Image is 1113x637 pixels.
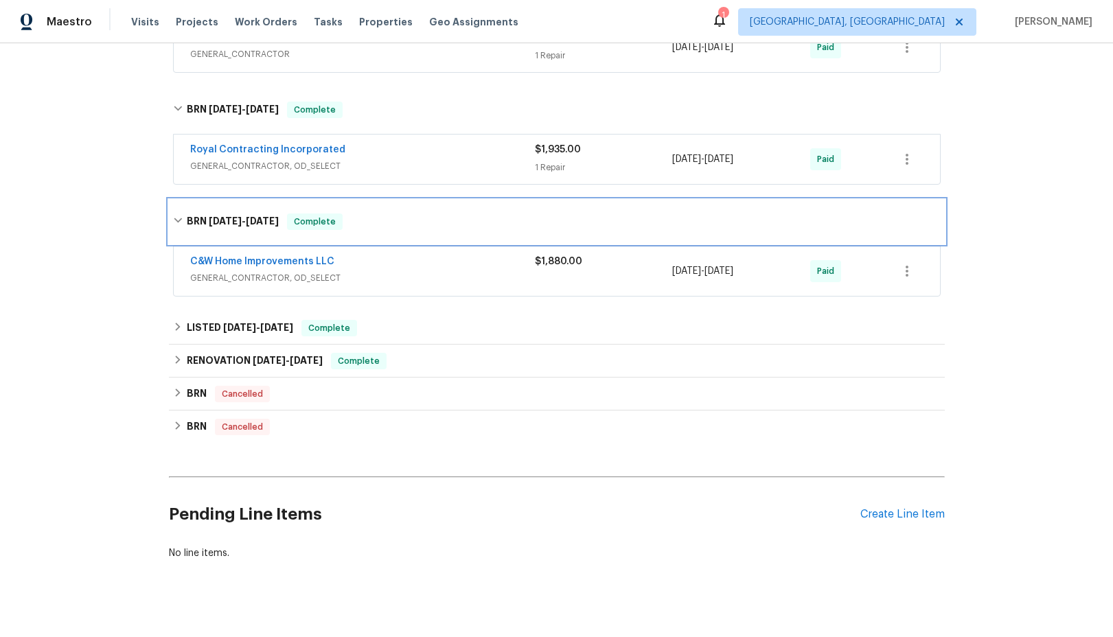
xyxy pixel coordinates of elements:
span: [PERSON_NAME] [1009,15,1092,29]
span: Paid [817,40,840,54]
span: Complete [288,103,341,117]
span: GENERAL_CONTRACTOR [190,47,535,61]
div: LISTED [DATE]-[DATE]Complete [169,312,945,345]
div: 1 [718,8,728,22]
span: [DATE] [704,43,733,52]
a: C&W Home Improvements LLC [190,257,334,266]
span: [DATE] [672,266,701,276]
span: [DATE] [209,216,242,226]
span: - [253,356,323,365]
h2: Pending Line Items [169,483,860,546]
span: - [209,216,279,226]
span: [DATE] [223,323,256,332]
div: BRN Cancelled [169,410,945,443]
div: 1 Repair [535,161,673,174]
span: [DATE] [209,104,242,114]
span: $1,880.00 [535,257,582,266]
a: Royal Contracting Incorporated [190,145,345,154]
h6: BRN [187,386,207,402]
div: BRN Cancelled [169,378,945,410]
span: [GEOGRAPHIC_DATA], [GEOGRAPHIC_DATA] [750,15,945,29]
span: [DATE] [672,154,701,164]
span: GENERAL_CONTRACTOR, OD_SELECT [190,159,535,173]
div: BRN [DATE]-[DATE]Complete [169,88,945,132]
span: [DATE] [260,323,293,332]
span: $1,935.00 [535,145,581,154]
span: Geo Assignments [429,15,518,29]
span: [DATE] [704,154,733,164]
div: No line items. [169,546,945,560]
span: Paid [817,152,840,166]
span: - [672,264,733,278]
div: 1 Repair [535,49,673,62]
span: Projects [176,15,218,29]
span: Complete [303,321,356,335]
div: BRN [DATE]-[DATE]Complete [169,200,945,244]
span: [DATE] [704,266,733,276]
div: Create Line Item [860,508,945,521]
h6: BRN [187,102,279,118]
span: [DATE] [246,216,279,226]
span: Maestro [47,15,92,29]
span: Properties [359,15,413,29]
span: Complete [332,354,385,368]
span: - [223,323,293,332]
span: Paid [817,264,840,278]
span: [DATE] [253,356,286,365]
span: - [672,152,733,166]
h6: LISTED [187,320,293,336]
span: Tasks [314,17,343,27]
span: [DATE] [246,104,279,114]
span: Complete [288,215,341,229]
h6: BRN [187,213,279,230]
h6: RENOVATION [187,353,323,369]
span: - [672,40,733,54]
span: Work Orders [235,15,297,29]
span: Cancelled [216,387,268,401]
span: GENERAL_CONTRACTOR, OD_SELECT [190,271,535,285]
span: Cancelled [216,420,268,434]
span: - [209,104,279,114]
span: [DATE] [672,43,701,52]
h6: BRN [187,419,207,435]
span: Visits [131,15,159,29]
div: RENOVATION [DATE]-[DATE]Complete [169,345,945,378]
span: [DATE] [290,356,323,365]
